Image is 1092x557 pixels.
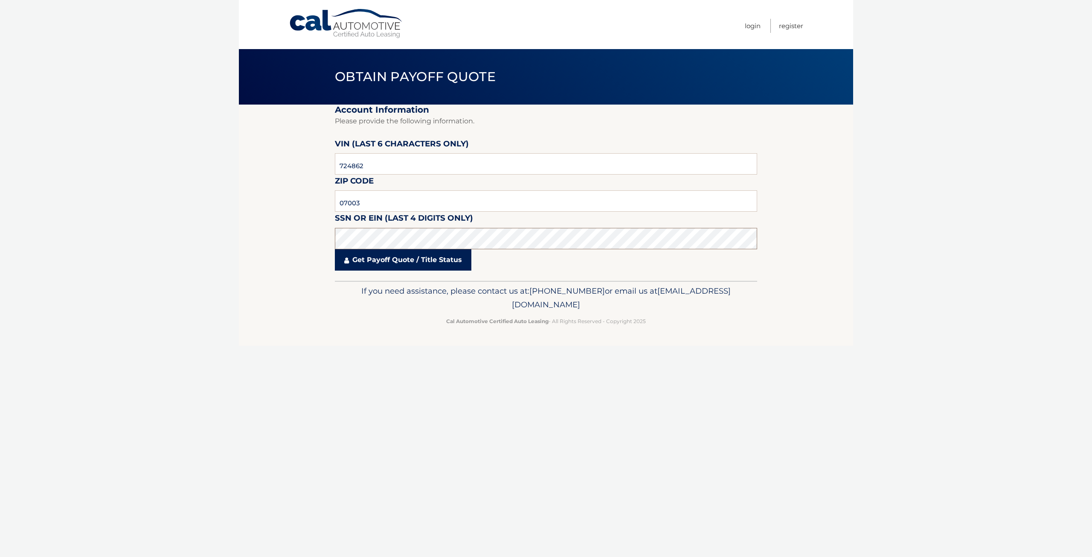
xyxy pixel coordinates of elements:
[335,105,757,115] h2: Account Information
[745,19,761,33] a: Login
[335,249,471,271] a: Get Payoff Quote / Title Status
[779,19,803,33] a: Register
[335,212,473,227] label: SSN or EIN (last 4 digits only)
[289,9,404,39] a: Cal Automotive
[340,284,752,312] p: If you need assistance, please contact us at: or email us at
[335,175,374,190] label: Zip Code
[335,115,757,127] p: Please provide the following information.
[446,318,549,324] strong: Cal Automotive Certified Auto Leasing
[340,317,752,326] p: - All Rights Reserved - Copyright 2025
[335,137,469,153] label: VIN (last 6 characters only)
[529,286,605,296] span: [PHONE_NUMBER]
[335,69,496,85] span: Obtain Payoff Quote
